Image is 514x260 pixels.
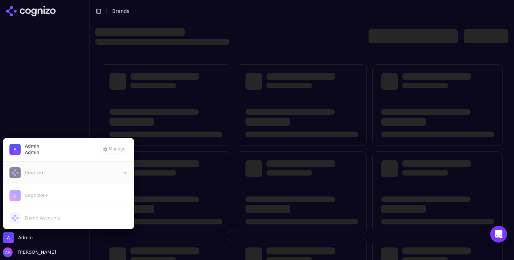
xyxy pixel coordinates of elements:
div: List of all organization memberships [2,161,135,229]
img: Alp Aysan [3,247,13,257]
span: Admin [25,143,39,149]
span: Admin [18,235,33,241]
button: Open user button [3,247,56,257]
button: Close organization switcher [3,232,33,243]
img: Admin [9,144,21,155]
img: Admin [3,232,14,243]
span: Brands [112,8,129,14]
div: Admin is active [3,138,134,229]
nav: breadcrumb [112,8,129,15]
span: [PERSON_NAME] [15,249,56,255]
div: Open Intercom Messenger [490,226,507,243]
span: Admin [25,149,39,156]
